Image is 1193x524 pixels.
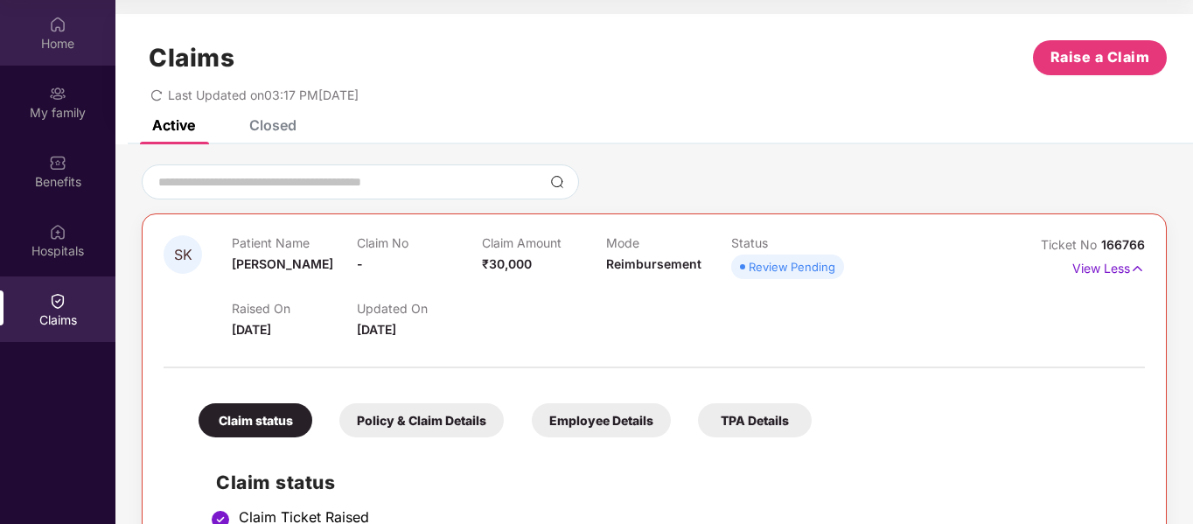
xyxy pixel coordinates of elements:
div: Closed [249,116,297,134]
h2: Claim status [216,468,1127,497]
img: svg+xml;base64,PHN2ZyB3aWR0aD0iMjAiIGhlaWdodD0iMjAiIHZpZXdCb3g9IjAgMCAyMCAyMCIgZmlsbD0ibm9uZSIgeG... [49,85,66,102]
div: Claim status [199,403,312,437]
span: [DATE] [232,322,271,337]
div: Policy & Claim Details [339,403,504,437]
span: Ticket No [1041,237,1101,252]
img: svg+xml;base64,PHN2ZyBpZD0iQmVuZWZpdHMiIHhtbG5zPSJodHRwOi8vd3d3LnczLm9yZy8yMDAwL3N2ZyIgd2lkdGg9Ij... [49,154,66,171]
img: svg+xml;base64,PHN2ZyBpZD0iU2VhcmNoLTMyeDMyIiB4bWxucz0iaHR0cDovL3d3dy53My5vcmcvMjAwMC9zdmciIHdpZH... [550,175,564,189]
button: Raise a Claim [1033,40,1167,75]
img: svg+xml;base64,PHN2ZyBpZD0iSG9tZSIgeG1sbnM9Imh0dHA6Ly93d3cudzMub3JnLzIwMDAvc3ZnIiB3aWR0aD0iMjAiIG... [49,16,66,33]
img: svg+xml;base64,PHN2ZyBpZD0iQ2xhaW0iIHhtbG5zPSJodHRwOi8vd3d3LnczLm9yZy8yMDAwL3N2ZyIgd2lkdGg9IjIwIi... [49,292,66,310]
img: svg+xml;base64,PHN2ZyB4bWxucz0iaHR0cDovL3d3dy53My5vcmcvMjAwMC9zdmciIHdpZHRoPSIxNyIgaGVpZ2h0PSIxNy... [1130,259,1145,278]
p: Claim No [357,235,482,250]
div: Active [152,116,195,134]
p: View Less [1072,255,1145,278]
span: Raise a Claim [1050,46,1150,68]
span: Reimbursement [606,256,701,271]
span: redo [150,87,163,102]
span: 166766 [1101,237,1145,252]
span: [DATE] [357,322,396,337]
p: Updated On [357,301,482,316]
span: [PERSON_NAME] [232,256,333,271]
p: Status [731,235,856,250]
span: SK [174,248,192,262]
div: Review Pending [749,258,835,276]
div: Employee Details [532,403,671,437]
span: Last Updated on 03:17 PM[DATE] [168,87,359,102]
p: Claim Amount [482,235,607,250]
div: TPA Details [698,403,812,437]
h1: Claims [149,43,234,73]
span: - [357,256,363,271]
p: Mode [606,235,731,250]
span: ₹30,000 [482,256,532,271]
p: Raised On [232,301,357,316]
img: svg+xml;base64,PHN2ZyBpZD0iSG9zcGl0YWxzIiB4bWxucz0iaHR0cDovL3d3dy53My5vcmcvMjAwMC9zdmciIHdpZHRoPS... [49,223,66,241]
p: Patient Name [232,235,357,250]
